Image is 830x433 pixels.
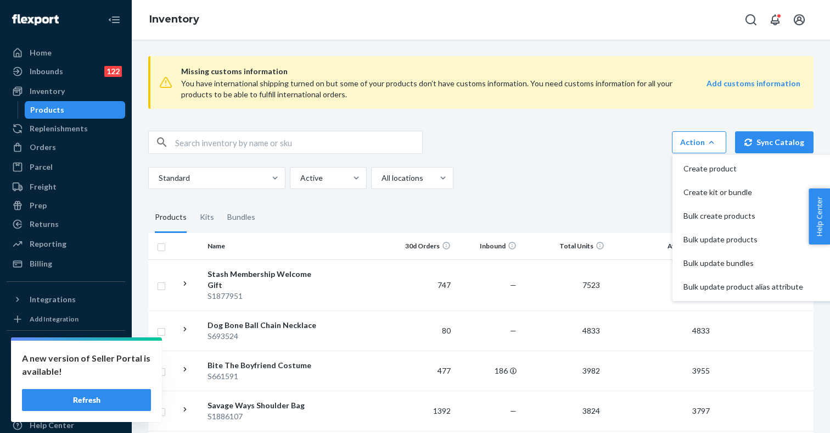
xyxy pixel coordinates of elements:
[683,188,803,196] span: Create kit or bundle
[680,137,718,148] div: Action
[389,351,455,391] td: 477
[389,310,455,351] td: 80
[207,331,322,342] div: S693524
[203,233,327,259] th: Name
[706,79,800,88] strong: Add customs information
[158,173,159,184] input: Standard
[149,13,199,25] a: Inventory
[510,406,517,415] span: —
[740,9,762,31] button: Open Search Box
[706,78,800,100] a: Add customs information
[30,142,56,153] div: Orders
[389,391,455,431] td: 1392
[22,389,151,411] button: Refresh
[30,420,74,431] div: Help Center
[30,258,52,269] div: Billing
[672,131,726,153] button: ActionCreate productCreate kit or bundleBulk create productsBulk update productsBulk update bundl...
[181,78,676,100] div: You have international shipping turned on but some of your products don’t have customs informatio...
[578,280,604,290] span: 7523
[30,200,47,211] div: Prep
[207,400,322,411] div: Savage Ways Shoulder Bag
[389,259,455,310] td: 747
[788,9,810,31] button: Open account menu
[7,398,125,415] a: Talk to Support
[227,202,255,233] div: Bundles
[7,178,125,196] a: Freight
[7,63,125,80] a: Inbounds122
[30,66,63,77] div: Inbounds
[207,320,322,331] div: Dog Bone Ball Chain Necklace
[30,181,57,192] div: Freight
[7,362,125,375] a: Add Fast Tag
[7,82,125,100] a: Inventory
[7,255,125,273] a: Billing
[30,314,78,324] div: Add Integration
[30,47,52,58] div: Home
[104,66,122,77] div: 122
[683,212,803,220] span: Bulk create products
[688,326,714,335] span: 4833
[688,366,714,375] span: 3955
[200,202,214,233] div: Kits
[7,313,125,326] a: Add Integration
[764,9,786,31] button: Open notifications
[7,379,125,397] a: Settings
[141,4,208,36] ol: breadcrumbs
[30,123,88,134] div: Replenishments
[30,294,76,305] div: Integrations
[181,65,800,78] span: Missing customs information
[683,165,803,173] span: Create product
[207,360,322,371] div: Bite The Boyfriend Costume
[683,283,803,291] span: Bulk update product alias attribute
[7,291,125,308] button: Integrations
[688,406,714,415] span: 3797
[455,351,521,391] td: 186
[207,269,322,291] div: Stash Membership Welcome Gift
[7,197,125,214] a: Prep
[30,238,66,249] div: Reporting
[7,138,125,156] a: Orders
[22,352,151,378] p: A new version of Seller Portal is available!
[510,326,517,335] span: —
[809,188,830,245] button: Help Center
[735,131,814,153] button: Sync Catalog
[510,280,517,290] span: —
[12,14,59,25] img: Flexport logo
[207,291,322,302] div: S1877951
[7,158,125,176] a: Parcel
[155,202,187,233] div: Products
[521,233,609,259] th: Total Units
[683,236,803,243] span: Bulk update products
[609,233,719,259] th: Available
[380,173,382,184] input: All locations
[30,219,59,230] div: Returns
[7,235,125,253] a: Reporting
[207,371,322,382] div: S661591
[7,340,125,357] button: Fast Tags
[7,120,125,137] a: Replenishments
[207,411,322,422] div: S1886107
[103,9,125,31] button: Close Navigation
[578,366,604,375] span: 3982
[578,326,604,335] span: 4833
[578,406,604,415] span: 3824
[389,233,455,259] th: 30d Orders
[455,233,521,259] th: Inbound
[30,104,64,115] div: Products
[7,44,125,62] a: Home
[30,162,53,173] div: Parcel
[7,215,125,233] a: Returns
[25,101,126,119] a: Products
[683,259,803,267] span: Bulk update bundles
[175,131,422,153] input: Search inventory by name or sku
[30,86,65,97] div: Inventory
[299,173,300,184] input: Active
